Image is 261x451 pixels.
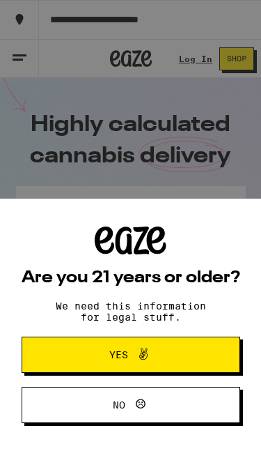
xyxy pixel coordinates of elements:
[22,387,240,423] button: No
[113,400,125,410] span: No
[109,350,128,360] span: Yes
[22,270,240,286] h2: Are you 21 years or older?
[22,337,240,373] button: Yes
[44,300,218,323] p: We need this information for legal stuff.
